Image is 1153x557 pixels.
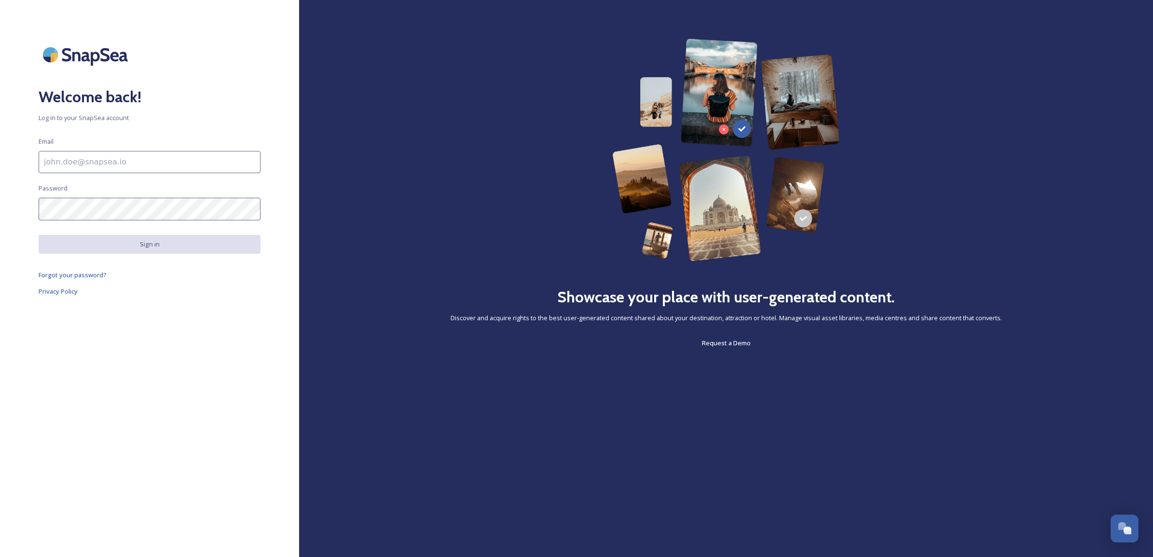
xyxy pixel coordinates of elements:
span: Email [39,137,54,146]
span: Privacy Policy [39,287,78,296]
h2: Showcase your place with user-generated content. [557,285,895,309]
h2: Welcome back! [39,85,261,109]
img: SnapSea Logo [39,39,135,71]
span: Discover and acquire rights to the best user-generated content shared about your destination, att... [451,313,1002,323]
a: Request a Demo [702,337,751,349]
button: Open Chat [1111,515,1139,543]
span: Log in to your SnapSea account [39,113,261,122]
a: Privacy Policy [39,285,261,297]
input: john.doe@snapsea.io [39,151,261,173]
span: Request a Demo [702,339,751,347]
a: Forgot your password? [39,269,261,281]
span: Password [39,184,68,193]
span: Forgot your password? [39,271,107,279]
img: 63b42ca75bacad526042e722_Group%20154-p-800.png [612,39,839,261]
button: Sign in [39,235,261,254]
